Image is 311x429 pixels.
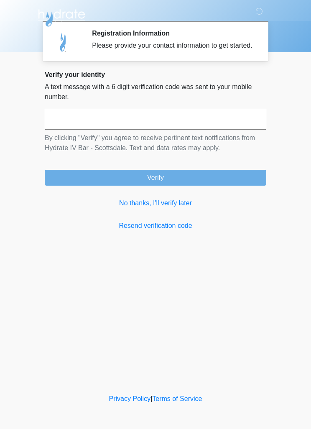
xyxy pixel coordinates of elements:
a: Resend verification code [45,221,266,231]
a: | [150,395,152,402]
a: No thanks, I'll verify later [45,198,266,208]
h2: Verify your identity [45,71,266,79]
img: Agent Avatar [51,29,76,54]
a: Privacy Policy [109,395,151,402]
p: A text message with a 6 digit verification code was sent to your mobile number. [45,82,266,102]
a: Terms of Service [152,395,202,402]
button: Verify [45,170,266,186]
img: Hydrate IV Bar - Scottsdale Logo [36,6,87,27]
div: Please provide your contact information to get started. [92,41,254,51]
p: By clicking "Verify" you agree to receive pertinent text notifications from Hydrate IV Bar - Scot... [45,133,266,153]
